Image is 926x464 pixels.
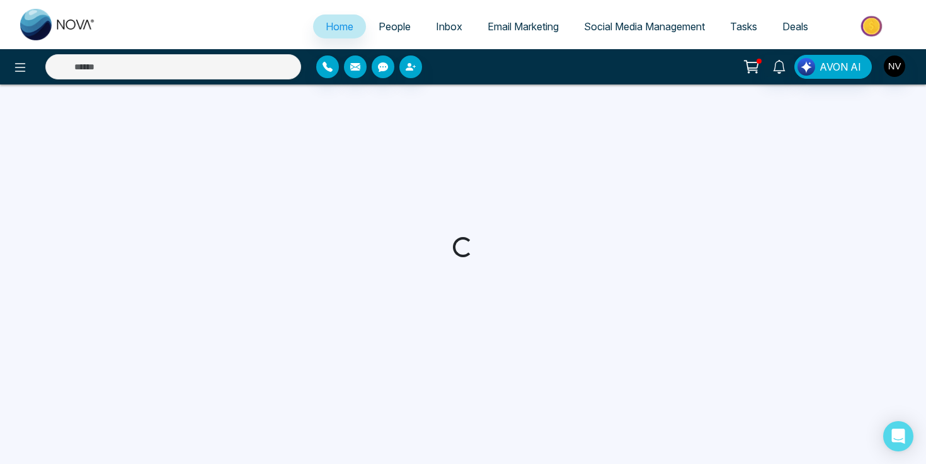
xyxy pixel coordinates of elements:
span: People [379,20,411,33]
span: Social Media Management [584,20,705,33]
img: User Avatar [884,55,905,77]
span: Deals [782,20,808,33]
span: Tasks [730,20,757,33]
button: AVON AI [794,55,872,79]
img: Nova CRM Logo [20,9,96,40]
img: Lead Flow [797,58,815,76]
a: Email Marketing [475,14,571,38]
div: Open Intercom Messenger [883,421,913,451]
a: Tasks [717,14,770,38]
span: Email Marketing [488,20,559,33]
span: Home [326,20,353,33]
a: Home [313,14,366,38]
img: Market-place.gif [827,12,918,40]
a: Social Media Management [571,14,717,38]
a: Deals [770,14,821,38]
span: Inbox [436,20,462,33]
span: AVON AI [820,59,861,74]
a: Inbox [423,14,475,38]
a: People [366,14,423,38]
